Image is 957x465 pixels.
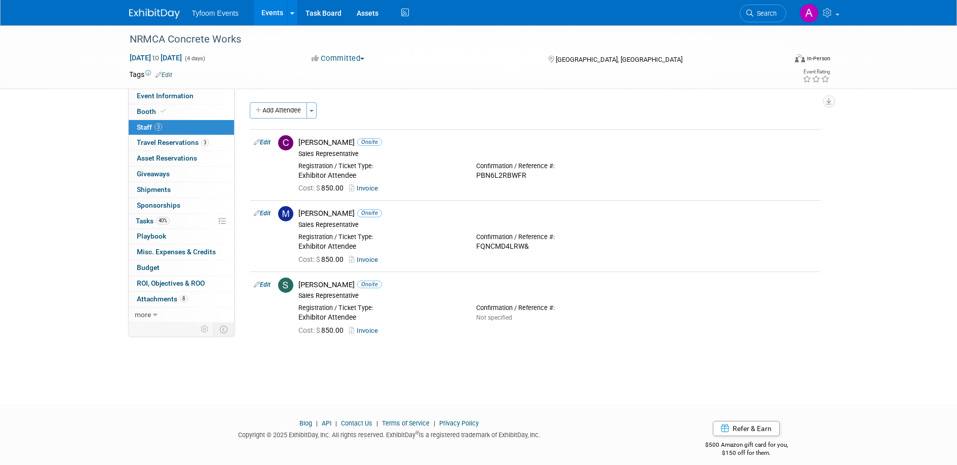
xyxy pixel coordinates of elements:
span: Onsite [357,138,382,146]
a: Attachments8 [129,292,234,307]
div: Confirmation / Reference #: [476,162,639,170]
span: Giveaways [137,170,170,178]
span: 850.00 [298,326,348,334]
span: to [151,54,161,62]
a: Asset Reservations [129,151,234,166]
a: Terms of Service [382,419,430,427]
a: Tasks40% [129,214,234,229]
a: Edit [254,210,271,217]
span: Cost: $ [298,326,321,334]
span: 850.00 [298,255,348,263]
span: | [333,419,339,427]
span: 8 [180,295,187,302]
img: Angie Nichols [799,4,819,23]
div: FQNCMD4LRW& [476,242,639,251]
span: Cost: $ [298,184,321,192]
div: PBN6L2RBWFR [476,171,639,180]
a: Edit [254,281,271,288]
span: | [314,419,320,427]
a: Budget [129,260,234,276]
span: Onsite [357,281,382,288]
span: 3 [155,123,162,131]
div: $500 Amazon gift card for you, [665,434,828,457]
span: Tyfoom Events [192,9,239,17]
div: Confirmation / Reference #: [476,304,639,312]
div: Registration / Ticket Type: [298,233,461,241]
div: NRMCA Concrete Works [126,30,771,49]
span: 40% [156,217,170,224]
span: Cost: $ [298,255,321,263]
span: 850.00 [298,184,348,192]
a: Staff3 [129,120,234,135]
a: more [129,307,234,323]
a: Misc. Expenses & Credits [129,245,234,260]
div: Exhibitor Attendee [298,242,461,251]
span: [DATE] [DATE] [129,53,182,62]
span: Event Information [137,92,194,100]
div: Event Rating [802,69,830,74]
sup: ® [415,430,419,436]
img: Format-Inperson.png [795,54,805,62]
span: Onsite [357,209,382,217]
a: Giveaways [129,167,234,182]
span: ROI, Objectives & ROO [137,279,205,287]
img: M.jpg [278,206,293,221]
a: Refer & Earn [713,421,780,436]
span: Booth [137,107,168,115]
img: S.jpg [278,278,293,293]
div: Sales Representative [298,150,817,158]
a: Event Information [129,89,234,104]
span: more [135,311,151,319]
a: Blog [299,419,312,427]
span: Playbook [137,232,166,240]
span: Sponsorships [137,201,180,209]
a: Booth [129,104,234,120]
span: Attachments [137,295,187,303]
button: Add Attendee [250,102,307,119]
span: (4 days) [184,55,205,62]
span: [GEOGRAPHIC_DATA], [GEOGRAPHIC_DATA] [556,56,682,63]
span: Misc. Expenses & Credits [137,248,216,256]
a: ROI, Objectives & ROO [129,276,234,291]
div: Event Format [726,53,831,68]
a: Playbook [129,229,234,244]
span: Travel Reservations [137,138,209,146]
i: Booth reservation complete [161,108,166,114]
div: Registration / Ticket Type: [298,304,461,312]
a: Privacy Policy [439,419,479,427]
div: [PERSON_NAME] [298,209,817,218]
td: Toggle Event Tabs [213,323,234,336]
span: Staff [137,123,162,131]
div: [PERSON_NAME] [298,138,817,147]
span: Asset Reservations [137,154,197,162]
span: Not specified [476,314,512,321]
div: Confirmation / Reference #: [476,233,639,241]
a: Invoice [349,256,382,263]
span: Shipments [137,185,171,193]
span: | [374,419,380,427]
div: Registration / Ticket Type: [298,162,461,170]
div: Exhibitor Attendee [298,313,461,322]
a: Travel Reservations3 [129,135,234,150]
a: Sponsorships [129,198,234,213]
span: Budget [137,263,160,272]
div: Sales Representative [298,292,817,300]
button: Committed [308,53,368,64]
a: Shipments [129,182,234,198]
img: C.jpg [278,135,293,150]
a: Invoice [349,327,382,334]
span: 3 [201,139,209,146]
td: Personalize Event Tab Strip [196,323,214,336]
div: Exhibitor Attendee [298,171,461,180]
a: API [322,419,331,427]
span: Tasks [136,217,170,225]
div: $150 off for them. [665,449,828,457]
span: Search [753,10,777,17]
a: Contact Us [341,419,372,427]
div: Copyright © 2025 ExhibitDay, Inc. All rights reserved. ExhibitDay is a registered trademark of Ex... [129,428,650,440]
div: [PERSON_NAME] [298,280,817,290]
a: Invoice [349,184,382,192]
a: Edit [156,71,172,79]
div: In-Person [807,55,830,62]
span: | [431,419,438,427]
